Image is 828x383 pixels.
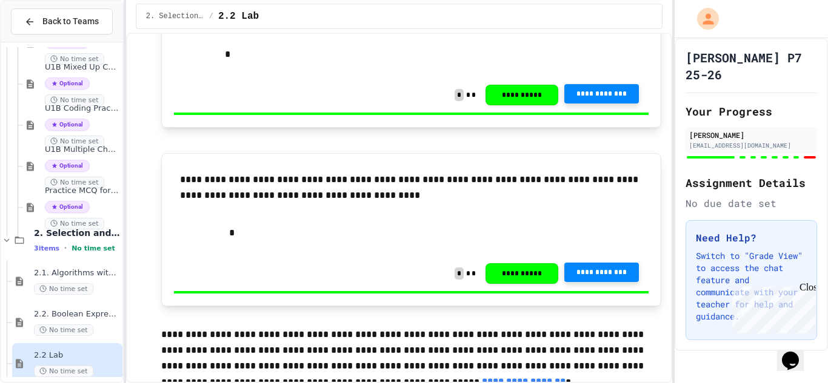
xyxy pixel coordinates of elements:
[689,141,813,150] div: [EMAIL_ADDRESS][DOMAIN_NAME]
[42,15,99,28] span: Back to Teams
[5,5,84,77] div: Chat with us now!Close
[45,177,104,188] span: No time set
[34,283,93,295] span: No time set
[686,49,817,83] h1: [PERSON_NAME] P7 25-26
[686,174,817,191] h2: Assignment Details
[218,9,259,24] span: 2.2 Lab
[45,94,104,106] span: No time set
[777,335,816,371] iframe: chat widget
[45,201,90,213] span: Optional
[45,77,90,90] span: Optional
[34,324,93,336] span: No time set
[45,53,104,65] span: No time set
[45,136,104,147] span: No time set
[45,160,90,172] span: Optional
[684,5,722,33] div: My Account
[34,268,120,278] span: 2.1. Algorithms with Selection and Repetition
[72,244,115,252] span: No time set
[34,350,120,361] span: 2.2 Lab
[45,145,120,155] span: U1B Multiple Choice Exercises(1.9-1.15)
[696,250,807,322] p: Switch to "Grade View" to access the chat feature and communicate with your teacher for help and ...
[34,228,120,238] span: 2. Selection and Iteration
[45,119,90,131] span: Optional
[45,186,120,196] span: Practice MCQ for Objects (1.12-1.14)
[34,365,93,377] span: No time set
[686,196,817,211] div: No due date set
[45,103,120,114] span: U1B Coding Practice(1.7-1.15)
[696,231,807,245] h3: Need Help?
[727,282,816,333] iframe: chat widget
[686,103,817,120] h2: Your Progress
[689,129,813,140] div: [PERSON_NAME]
[146,11,204,21] span: 2. Selection and Iteration
[209,11,213,21] span: /
[45,62,120,73] span: U1B Mixed Up Code Practice 1b (1.7-1.15)
[64,243,67,253] span: •
[34,244,59,252] span: 3 items
[45,218,104,229] span: No time set
[34,309,120,319] span: 2.2. Boolean Expressions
